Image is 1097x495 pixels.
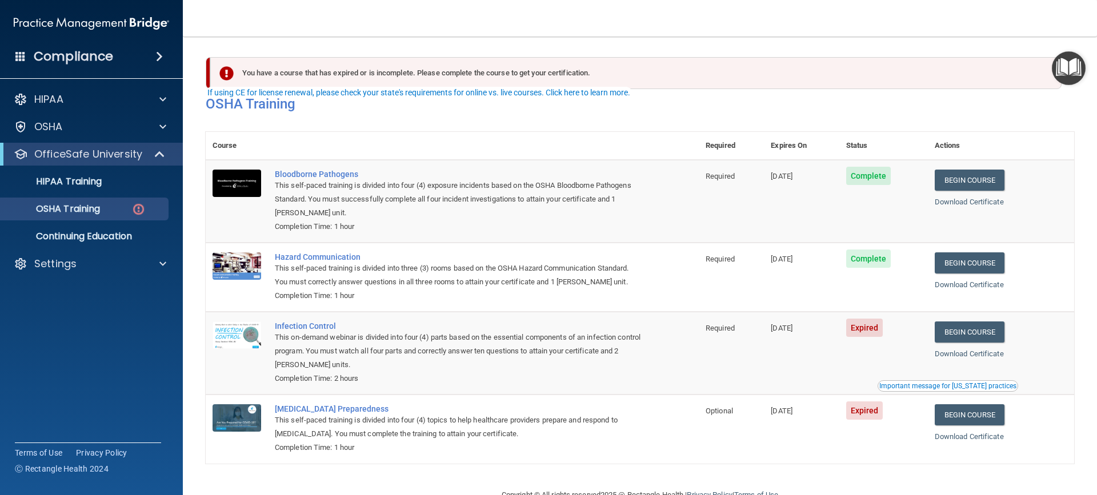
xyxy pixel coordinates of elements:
a: Download Certificate [935,432,1004,441]
p: OSHA [34,120,63,134]
span: [DATE] [771,407,792,415]
th: Actions [928,132,1074,160]
a: Download Certificate [935,349,1004,358]
span: Ⓒ Rectangle Health 2024 [15,463,109,474]
a: Terms of Use [15,447,62,458]
div: Completion Time: 1 hour [275,441,642,454]
a: HIPAA [14,92,166,106]
p: Settings [34,257,77,271]
a: Bloodborne Pathogens [275,170,642,179]
a: Begin Course [935,252,1004,273]
h4: Compliance [34,49,113,65]
img: PMB logo [14,12,169,35]
a: Settings [14,257,166,271]
p: OfficeSafe University [34,147,142,161]
h4: OSHA Training [206,96,1074,112]
p: HIPAA [34,92,63,106]
div: This self-paced training is divided into four (4) exposure incidents based on the OSHA Bloodborne... [275,179,642,220]
img: danger-circle.6113f641.png [131,202,146,216]
a: [MEDICAL_DATA] Preparedness [275,404,642,413]
div: Completion Time: 2 hours [275,372,642,385]
span: Required [706,172,735,180]
a: Download Certificate [935,280,1004,289]
th: Expires On [764,132,839,160]
a: OSHA [14,120,166,134]
div: If using CE for license renewal, please check your state's requirements for online vs. live cours... [207,88,630,96]
img: exclamation-circle-solid-danger.72ef9ffc.png [219,66,234,81]
div: Completion Time: 1 hour [275,289,642,303]
th: Status [839,132,928,160]
a: Begin Course [935,321,1004,343]
p: HIPAA Training [7,176,102,187]
th: Required [699,132,764,160]
a: Privacy Policy [76,447,127,458]
p: Continuing Education [7,231,163,242]
th: Course [206,132,268,160]
a: Infection Control [275,321,642,331]
span: [DATE] [771,324,792,332]
div: This self-paced training is divided into three (3) rooms based on the OSHA Hazard Communication S... [275,261,642,289]
button: Open Resource Center [1052,51,1086,85]
span: Optional [706,407,733,415]
a: Begin Course [935,170,1004,191]
span: [DATE] [771,172,792,180]
a: OfficeSafe University [14,147,166,161]
div: You have a course that has expired or is incomplete. Please complete the course to get your certi... [210,57,1062,89]
div: Important message for [US_STATE] practices [879,383,1016,389]
span: Complete [846,249,891,268]
span: [DATE] [771,255,792,263]
span: Complete [846,167,891,185]
button: Read this if you are a dental practitioner in the state of CA [878,380,1018,392]
button: If using CE for license renewal, please check your state's requirements for online vs. live cours... [206,87,632,98]
span: Required [706,255,735,263]
p: OSHA Training [7,203,100,215]
span: Required [706,324,735,332]
span: Expired [846,401,883,420]
a: Download Certificate [935,198,1004,206]
div: Completion Time: 1 hour [275,220,642,234]
div: This on-demand webinar is divided into four (4) parts based on the essential components of an inf... [275,331,642,372]
a: Begin Course [935,404,1004,425]
span: Expired [846,319,883,337]
div: This self-paced training is divided into four (4) topics to help healthcare providers prepare and... [275,413,642,441]
a: Hazard Communication [275,252,642,261]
